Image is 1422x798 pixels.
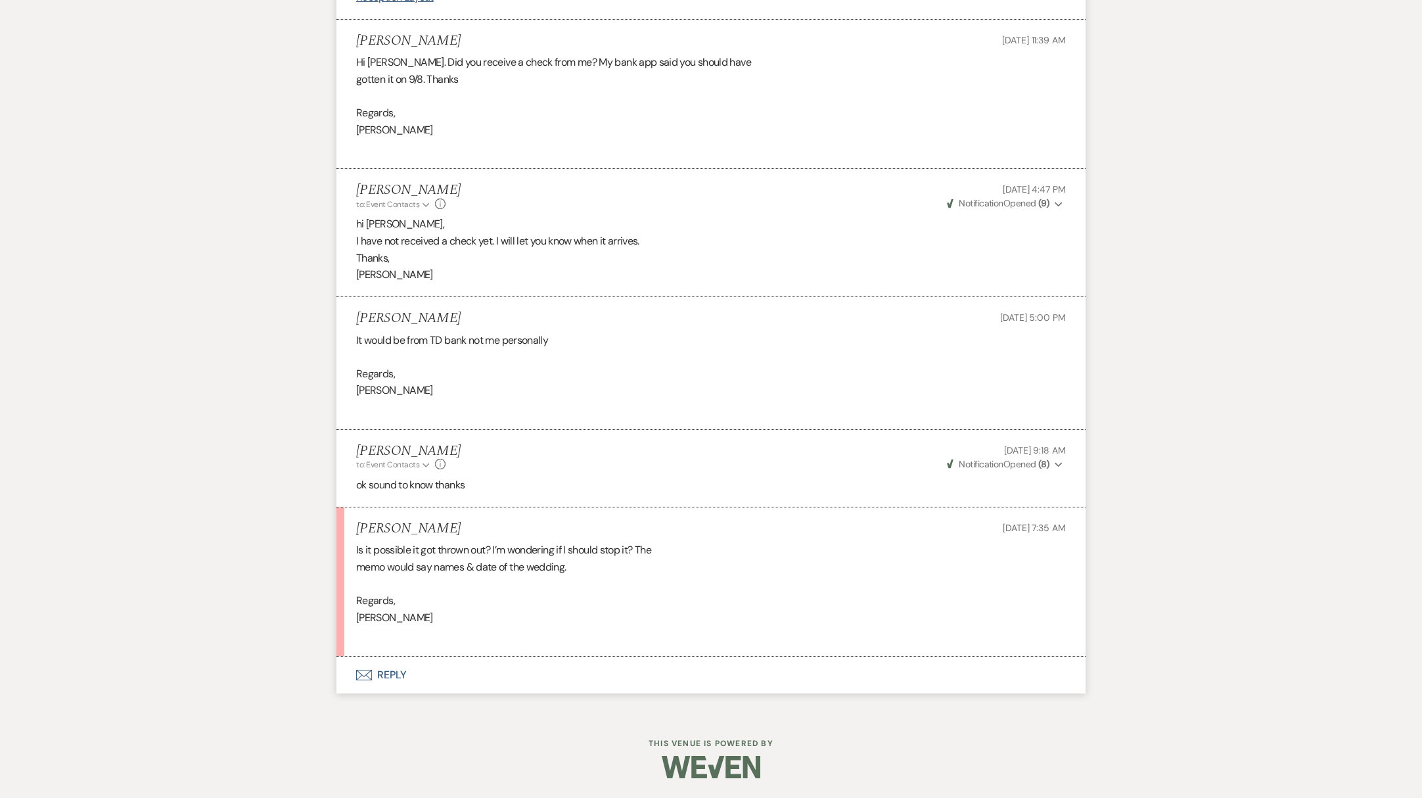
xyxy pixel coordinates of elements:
[356,199,432,210] button: to: Event Contacts
[959,458,1003,470] span: Notification
[356,459,419,470] span: to: Event Contacts
[959,197,1003,209] span: Notification
[356,266,1066,283] p: [PERSON_NAME]
[1004,444,1066,456] span: [DATE] 9:18 AM
[947,458,1049,470] span: Opened
[356,250,1066,267] p: Thanks,
[356,233,1066,250] p: I have not received a check yet. I will let you know when it arrives.
[356,54,1066,155] div: Hi [PERSON_NAME]. Did you receive a check from me? My bank app said you should have gotten it on ...
[356,199,419,210] span: to: Event Contacts
[356,310,461,327] h5: [PERSON_NAME]
[1000,312,1066,323] span: [DATE] 5:00 PM
[1003,522,1066,534] span: [DATE] 7:35 AM
[336,657,1086,693] button: Reply
[945,197,1066,210] button: NotificationOpened (9)
[356,182,461,199] h5: [PERSON_NAME]
[356,332,1066,416] div: It would be from TD bank not me personally Regards, [PERSON_NAME]
[356,521,461,537] h5: [PERSON_NAME]
[1038,458,1049,470] strong: ( 8 )
[356,459,432,471] button: to: Event Contacts
[356,542,1066,643] div: Is it possible it got thrown out? I’m wondering if I should stop it? The memo would say names & d...
[1002,34,1066,46] span: [DATE] 11:39 AM
[947,197,1049,209] span: Opened
[1038,197,1049,209] strong: ( 9 )
[356,477,1066,494] p: ok sound to know thanks
[945,458,1066,471] button: NotificationOpened (8)
[1003,183,1066,195] span: [DATE] 4:47 PM
[662,744,760,790] img: Weven Logo
[356,443,461,459] h5: [PERSON_NAME]
[356,216,1066,233] p: hi [PERSON_NAME],
[356,33,461,49] h5: [PERSON_NAME]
